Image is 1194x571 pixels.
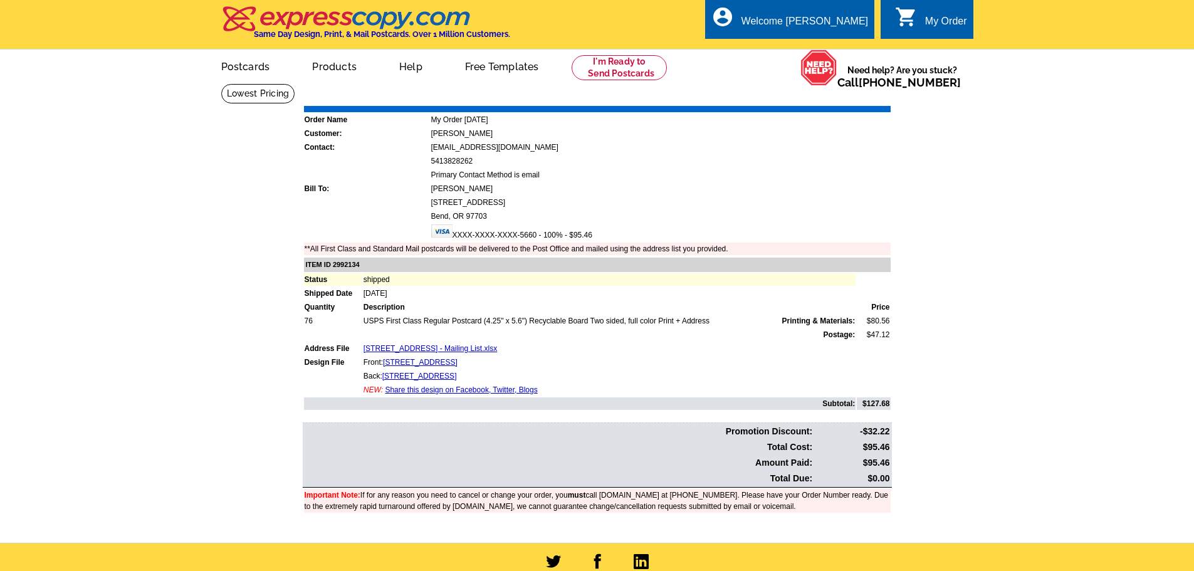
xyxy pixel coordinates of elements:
td: $80.56 [857,315,890,327]
td: [PERSON_NAME] [431,127,891,140]
b: must [568,491,586,500]
td: Primary Contact Method is email [431,169,891,181]
td: Bill To: [304,182,429,195]
td: 5413828262 [431,155,891,167]
i: account_circle [711,6,734,28]
div: Welcome [PERSON_NAME] [741,16,868,33]
a: [STREET_ADDRESS] - Mailing List.xlsx [364,344,497,353]
h4: Same Day Design, Print, & Mail Postcards. Over 1 Million Customers. [254,29,510,39]
a: Same Day Design, Print, & Mail Postcards. Over 1 Million Customers. [221,15,510,39]
td: Amount Paid: [304,456,814,470]
td: Back: [363,370,856,382]
div: My Order [925,16,967,33]
td: [PERSON_NAME] [431,182,891,195]
img: visa.gif [431,224,453,238]
td: If for any reason you need to cancel or change your order, you call [DOMAIN_NAME] at [PHONE_NUMBE... [304,489,891,513]
span: Call [837,76,961,89]
td: Design File [304,356,362,369]
a: Postcards [201,51,290,80]
td: [EMAIL_ADDRESS][DOMAIN_NAME] [431,141,891,154]
a: [STREET_ADDRESS] [382,372,457,380]
td: Status [304,273,362,286]
td: XXXX-XXXX-XXXX-5660 - 100% - $95.46 [431,224,891,241]
a: [STREET_ADDRESS] [383,358,458,367]
td: Promotion Discount: [304,424,814,439]
td: Customer: [304,127,429,140]
td: Contact: [304,141,429,154]
td: USPS First Class Regular Postcard (4.25" x 5.6") Recyclable Board Two sided, full color Print + A... [363,315,856,327]
td: My Order [DATE] [431,113,891,126]
td: 76 [304,315,362,327]
td: $95.46 [814,456,890,470]
td: [DATE] [363,287,856,300]
td: Total Cost: [304,440,814,454]
td: Total Due: [304,471,814,486]
a: Free Templates [445,51,559,80]
td: Order Name [304,113,429,126]
td: Bend, OR 97703 [431,210,891,223]
td: $47.12 [857,328,890,341]
td: $127.68 [857,397,890,410]
i: shopping_cart [895,6,918,28]
td: Shipped Date [304,287,362,300]
td: Price [857,301,890,313]
td: Front: [363,356,856,369]
td: -$32.22 [814,424,890,439]
a: shopping_cart My Order [895,14,967,29]
strong: Postage: [824,330,856,339]
font: Important Note: [305,491,360,500]
a: Products [292,51,377,80]
img: help [800,50,837,86]
a: Help [379,51,443,80]
td: Description [363,301,856,313]
a: Share this design on Facebook, Twitter, Blogs [385,385,537,394]
td: Subtotal: [304,397,856,410]
td: Address File [304,342,362,355]
span: Need help? Are you stuck? [837,64,967,89]
td: ITEM ID 2992134 [304,258,891,272]
td: shipped [363,273,856,286]
span: Printing & Materials: [782,315,856,327]
td: $0.00 [814,471,890,486]
td: [STREET_ADDRESS] [431,196,891,209]
td: Quantity [304,301,362,313]
span: NEW: [364,385,383,394]
td: $95.46 [814,440,890,454]
a: [PHONE_NUMBER] [859,76,961,89]
td: **All First Class and Standard Mail postcards will be delivered to the Post Office and mailed usi... [304,243,891,255]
